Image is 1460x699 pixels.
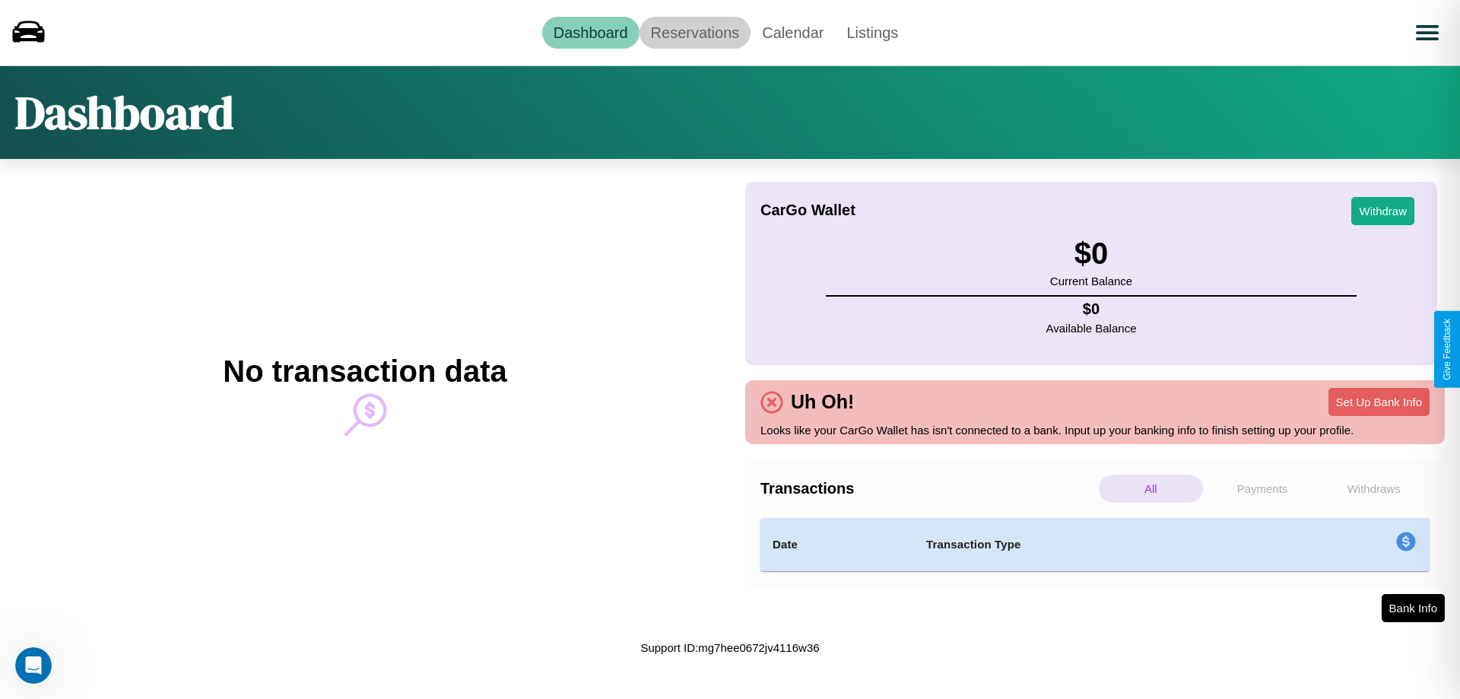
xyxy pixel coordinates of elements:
[1322,475,1426,503] p: Withdraws
[15,81,233,144] h1: Dashboard
[760,202,855,219] h4: CarGo Wallet
[1382,594,1445,622] button: Bank Info
[835,17,909,49] a: Listings
[1406,11,1449,54] button: Open menu
[1099,475,1203,503] p: All
[760,518,1430,571] table: simple table
[773,535,902,554] h4: Date
[1046,318,1137,338] p: Available Balance
[1046,300,1137,318] h4: $ 0
[1328,388,1430,416] button: Set Up Bank Info
[760,480,1095,497] h4: Transactions
[640,17,751,49] a: Reservations
[1050,237,1132,271] h3: $ 0
[15,647,52,684] iframe: Intercom live chat
[926,535,1271,554] h4: Transaction Type
[1351,197,1414,225] button: Withdraw
[223,354,506,389] h2: No transaction data
[542,17,640,49] a: Dashboard
[1211,475,1315,503] p: Payments
[640,637,819,658] p: Support ID: mg7hee0672jv4116w36
[1050,271,1132,291] p: Current Balance
[1442,319,1452,380] div: Give Feedback
[751,17,835,49] a: Calendar
[760,420,1430,440] p: Looks like your CarGo Wallet has isn't connected to a bank. Input up your banking info to finish ...
[783,391,862,413] h4: Uh Oh!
